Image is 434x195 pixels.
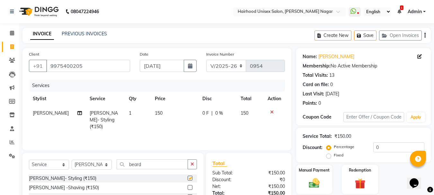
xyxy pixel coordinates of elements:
span: 1 [400,5,403,10]
label: Client [29,51,39,57]
button: +91 [29,60,47,72]
div: 0 [330,81,333,88]
input: Enter Offer / Coupon Code [343,112,404,122]
div: 0 [318,100,321,107]
input: Search by Name/Mobile/Email/Code [46,60,130,72]
div: Service Total: [303,133,332,140]
button: Open Invoices [379,31,422,40]
div: Discount: [208,176,249,183]
th: Stylist [29,92,86,106]
input: Search or Scan [117,159,188,169]
img: _gift.svg [351,177,369,190]
span: [PERSON_NAME]- Styling (₹150) [90,110,118,129]
div: Last Visit: [303,91,324,97]
span: 150 [241,110,248,116]
th: Action [264,92,285,106]
div: Coupon Code [303,114,343,120]
th: Disc [199,92,237,106]
div: Points: [303,100,317,107]
iframe: chat widget [407,169,428,189]
label: Percentage [334,144,354,150]
a: PREVIOUS INVOICES [62,31,107,37]
div: ₹0 [249,176,290,183]
span: [PERSON_NAME] [33,110,69,116]
b: 08047224946 [71,3,99,21]
div: [PERSON_NAME] -Shaving (₹150) [29,184,99,191]
span: Total [212,160,227,167]
span: 0 F [202,110,209,117]
img: logo [16,3,60,21]
span: 1 [129,110,131,116]
th: Qty [125,92,151,106]
div: Name: [303,53,317,60]
div: ₹150.00 [334,133,351,140]
label: Fixed [334,152,343,158]
div: Net: [208,183,249,190]
div: Services [30,80,290,92]
a: [PERSON_NAME] [318,53,354,60]
div: [PERSON_NAME]- Styling (₹150) [29,175,96,182]
span: | [211,110,213,117]
div: Sub Total: [208,170,249,176]
label: Manual Payment [299,167,330,173]
div: No Active Membership [303,63,424,69]
div: Membership: [303,63,331,69]
div: Total Visits: [303,72,328,79]
label: Date [140,51,148,57]
button: Create New [314,31,351,40]
div: 13 [329,72,334,79]
th: Total [237,92,264,106]
button: Apply [407,112,425,122]
a: 1 [397,9,401,14]
span: 0 % [215,110,223,117]
th: Price [151,92,199,106]
label: Invoice Number [206,51,234,57]
span: Admin [408,8,422,15]
th: Service [86,92,125,106]
div: [DATE] [325,91,339,97]
div: ₹150.00 [249,183,290,190]
label: Redemption [349,167,371,173]
img: _cash.svg [306,177,323,189]
button: Save [354,31,376,40]
a: INVOICE [30,28,54,40]
span: 150 [155,110,163,116]
div: Discount: [303,144,323,151]
div: Card on file: [303,81,329,88]
div: ₹150.00 [249,170,290,176]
